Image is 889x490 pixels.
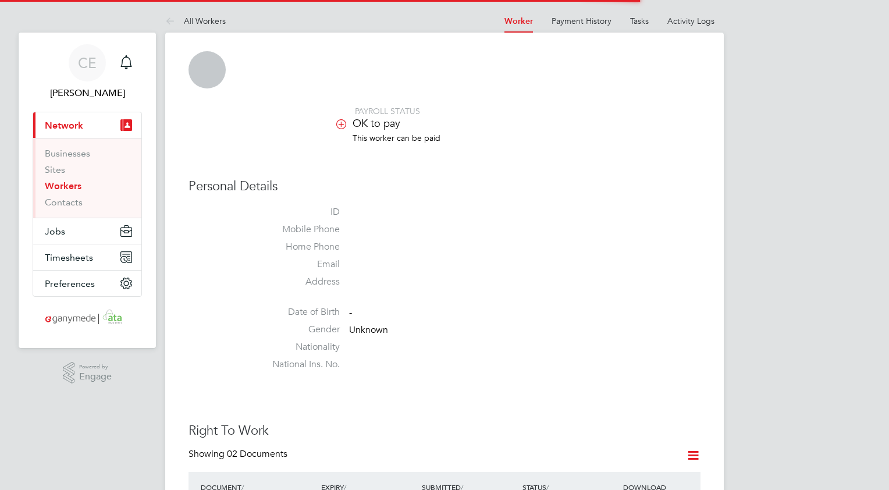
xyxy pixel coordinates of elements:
[33,218,141,244] button: Jobs
[258,223,340,236] label: Mobile Phone
[45,180,81,191] a: Workers
[79,372,112,382] span: Engage
[45,252,93,263] span: Timesheets
[33,244,141,270] button: Timesheets
[349,307,352,319] span: -
[189,422,700,439] h3: Right To Work
[79,362,112,372] span: Powered by
[42,308,133,327] img: ganymedesolutions-logo-retina.png
[45,197,83,208] a: Contacts
[45,120,83,131] span: Network
[33,86,142,100] span: Colin Earp
[258,341,340,353] label: Nationality
[33,112,141,138] button: Network
[78,55,97,70] span: CE
[258,358,340,371] label: National Ins. No.
[355,106,420,116] span: PAYROLL STATUS
[33,138,141,218] div: Network
[504,16,533,26] a: Worker
[45,164,65,175] a: Sites
[45,226,65,237] span: Jobs
[552,16,611,26] a: Payment History
[33,308,142,327] a: Go to home page
[45,278,95,289] span: Preferences
[258,306,340,318] label: Date of Birth
[258,276,340,288] label: Address
[165,16,226,26] a: All Workers
[45,148,90,159] a: Businesses
[189,178,700,195] h3: Personal Details
[63,362,112,384] a: Powered byEngage
[189,448,290,460] div: Showing
[353,116,400,130] span: OK to pay
[258,206,340,218] label: ID
[258,258,340,271] label: Email
[353,133,440,143] span: This worker can be paid
[258,241,340,253] label: Home Phone
[349,324,388,336] span: Unknown
[33,44,142,100] a: CE[PERSON_NAME]
[227,448,287,460] span: 02 Documents
[630,16,649,26] a: Tasks
[667,16,714,26] a: Activity Logs
[258,324,340,336] label: Gender
[33,271,141,296] button: Preferences
[19,33,156,348] nav: Main navigation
